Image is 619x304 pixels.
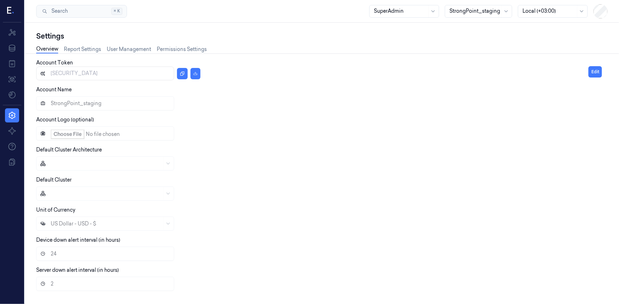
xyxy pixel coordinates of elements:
input: Account Name [36,96,174,110]
a: Permissions Settings [157,46,207,53]
a: User Management [107,46,151,53]
label: Account Token [36,59,73,66]
label: Default Cluster Architecture [36,147,102,153]
input: Server down alert interval (in hours) [36,277,174,291]
input: Device down alert interval (in hours) [36,247,174,261]
label: Account Name [36,86,72,93]
label: Default Cluster [36,177,72,183]
button: Edit [588,66,602,78]
div: Settings [36,31,608,41]
input: Account Logo (optional) [36,126,174,140]
button: Search⌘K [36,5,127,18]
label: Device down alert interval (in hours) [36,237,120,243]
label: Server down alert interval (in hours) [36,267,119,273]
label: Unit of Currency [36,207,75,213]
label: Account Logo (optional) [36,116,94,123]
span: Search [49,7,68,15]
a: Report Settings [64,46,101,53]
a: Overview [36,45,58,53]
